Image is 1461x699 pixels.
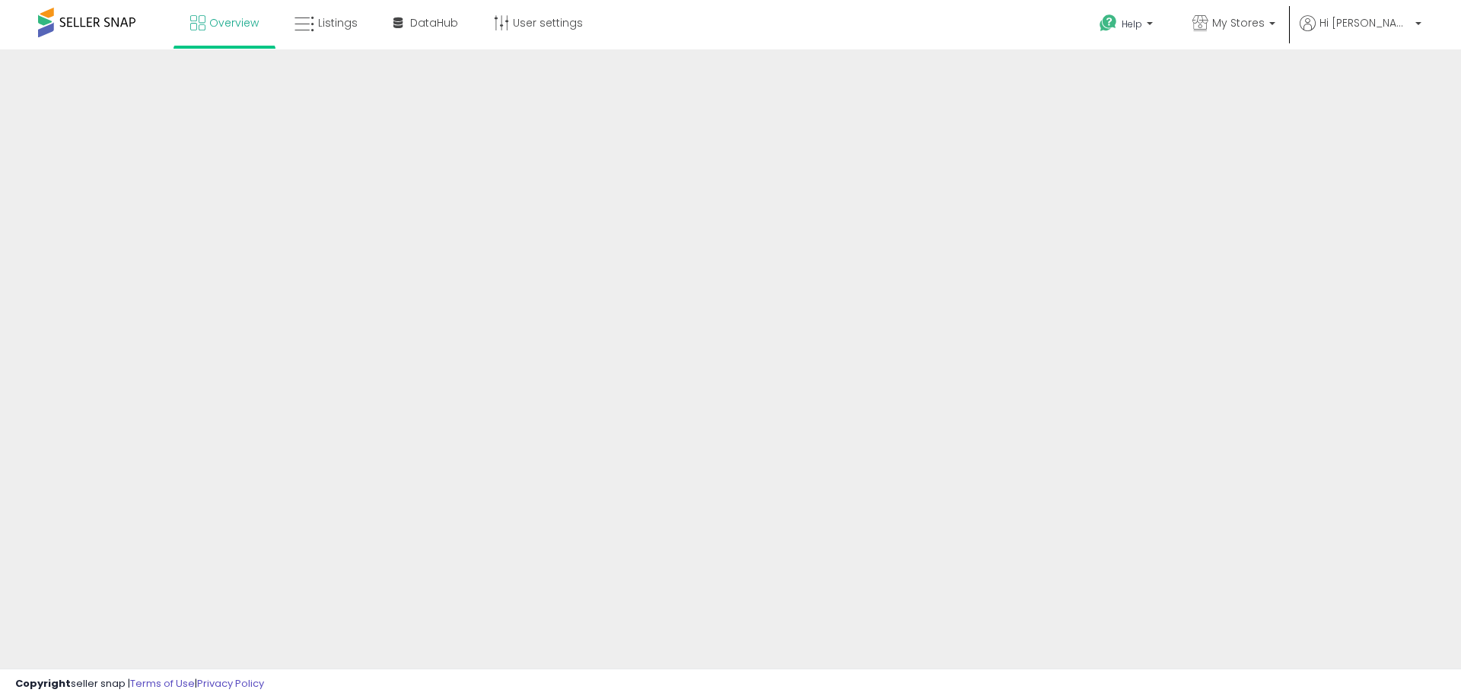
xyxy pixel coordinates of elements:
[1087,2,1168,49] a: Help
[197,676,264,691] a: Privacy Policy
[318,15,358,30] span: Listings
[1212,15,1265,30] span: My Stores
[1300,15,1421,49] a: Hi [PERSON_NAME]
[209,15,259,30] span: Overview
[15,677,264,691] div: seller snap | |
[1122,17,1142,30] span: Help
[1099,14,1118,33] i: Get Help
[130,676,195,691] a: Terms of Use
[1319,15,1411,30] span: Hi [PERSON_NAME]
[410,15,458,30] span: DataHub
[15,676,71,691] strong: Copyright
